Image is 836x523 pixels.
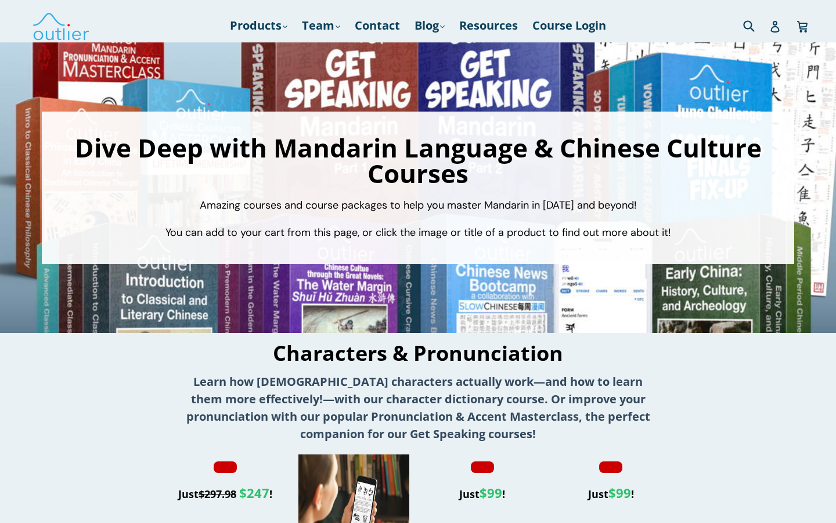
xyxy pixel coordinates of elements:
[178,487,272,501] span: Just !
[588,487,634,501] span: Just !
[165,225,671,239] span: You can add to your cart from this page, or click the image or title of a product to find out mor...
[459,487,505,501] span: Just !
[32,9,90,42] img: Outlier Linguistics
[186,374,650,442] strong: Learn how [DEMOGRAPHIC_DATA] characters actually work—and how to learn them more effectively!—wit...
[224,15,293,36] a: Products
[296,15,346,36] a: Team
[608,484,631,501] span: $99
[480,484,502,501] span: $99
[453,15,524,36] a: Resources
[527,15,612,36] a: Course Login
[199,487,236,501] s: $297.98
[53,135,783,186] h1: Dive Deep with Mandarin Language & Chinese Culture Courses
[349,15,406,36] a: Contact
[740,13,772,37] input: Search
[200,198,637,212] span: Amazing courses and course packages to help you master Mandarin in [DATE] and beyond!
[239,484,269,501] span: $247
[409,15,451,36] a: Blog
